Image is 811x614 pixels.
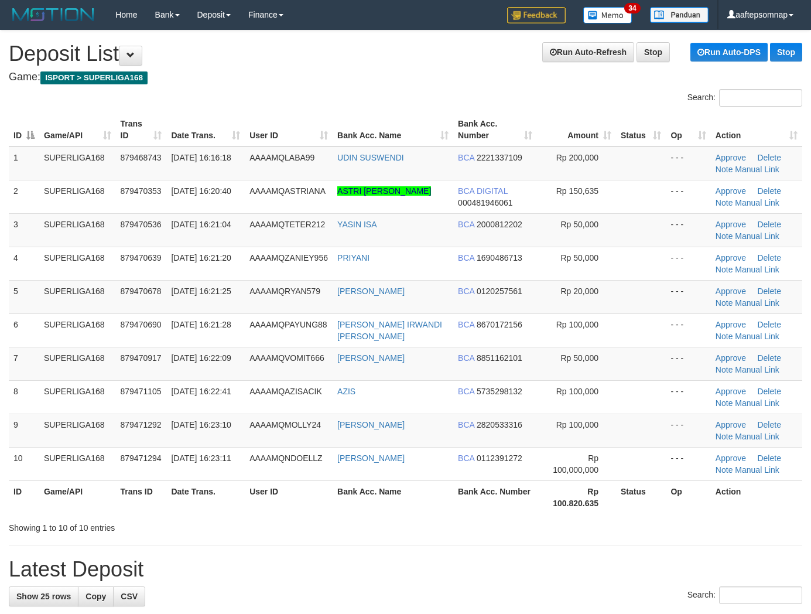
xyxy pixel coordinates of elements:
span: [DATE] 16:21:25 [171,286,231,296]
a: Show 25 rows [9,586,78,606]
span: AAAAMQNDOELLZ [249,453,322,463]
td: - - - [666,247,710,280]
td: - - - [666,380,710,414]
span: AAAAMQLABA99 [249,153,314,162]
span: Rp 50,000 [560,253,598,262]
td: 6 [9,313,39,347]
td: - - - [666,280,710,313]
span: [DATE] 16:16:18 [171,153,231,162]
th: Rp 100.820.635 [537,480,616,514]
span: 879470917 [121,353,162,363]
a: Note [716,432,733,441]
a: Manual Link [735,465,779,475]
a: Approve [716,186,746,196]
a: Note [716,398,733,408]
div: Showing 1 to 10 of 10 entries [9,517,329,534]
span: Show 25 rows [16,592,71,601]
td: - - - [666,213,710,247]
span: ISPORT > SUPERLIGA168 [40,71,148,84]
span: BCA [458,153,474,162]
img: Button%20Memo.svg [583,7,632,23]
a: Note [716,365,733,374]
a: Approve [716,420,746,429]
a: Note [716,465,733,475]
span: Copy 8670172156 to clipboard [477,320,522,329]
span: 879471105 [121,387,162,396]
td: 9 [9,414,39,447]
label: Search: [687,586,802,604]
th: User ID: activate to sort column ascending [245,113,333,146]
td: - - - [666,180,710,213]
span: Rp 100,000,000 [553,453,598,475]
span: [DATE] 16:20:40 [171,186,231,196]
a: Run Auto-Refresh [542,42,634,62]
a: Copy [78,586,114,606]
td: - - - [666,447,710,480]
span: CSV [121,592,138,601]
a: Note [716,265,733,274]
span: AAAAMQMOLLY24 [249,420,321,429]
span: Copy 2000812202 to clipboard [477,220,522,229]
a: Approve [716,453,746,463]
a: [PERSON_NAME] [337,453,405,463]
span: [DATE] 16:23:10 [171,420,231,429]
span: BCA [458,420,474,429]
th: Amount: activate to sort column ascending [537,113,616,146]
span: [DATE] 16:22:41 [171,387,231,396]
span: BCA [458,387,474,396]
span: [DATE] 16:21:04 [171,220,231,229]
a: Note [716,298,733,308]
h4: Game: [9,71,802,83]
a: Approve [716,153,746,162]
th: User ID [245,480,333,514]
a: Stop [770,43,802,62]
span: Copy 8851162101 to clipboard [477,353,522,363]
a: Approve [716,253,746,262]
td: - - - [666,313,710,347]
td: 5 [9,280,39,313]
a: Manual Link [735,365,779,374]
a: Manual Link [735,332,779,341]
a: YASIN ISA [337,220,377,229]
td: SUPERLIGA168 [39,280,116,313]
td: 1 [9,146,39,180]
td: 8 [9,380,39,414]
a: Delete [757,186,781,196]
span: AAAAMQRYAN579 [249,286,320,296]
a: Delete [757,220,781,229]
span: AAAAMQTETER212 [249,220,325,229]
span: Copy 1690486713 to clipboard [477,253,522,262]
th: ID: activate to sort column descending [9,113,39,146]
td: - - - [666,347,710,380]
td: - - - [666,414,710,447]
span: AAAAMQASTRIANA [249,186,326,196]
a: Run Auto-DPS [690,43,768,62]
span: Copy 5735298132 to clipboard [477,387,522,396]
th: Op: activate to sort column ascending [666,113,710,146]
td: SUPERLIGA168 [39,146,116,180]
a: Note [716,231,733,241]
a: Manual Link [735,298,779,308]
span: AAAAMQVOMIT666 [249,353,324,363]
span: Copy 000481946061 to clipboard [458,198,512,207]
span: AAAAMQPAYUNG88 [249,320,327,329]
img: MOTION_logo.png [9,6,98,23]
a: Manual Link [735,165,779,174]
h1: Deposit List [9,42,802,66]
span: Copy 2221337109 to clipboard [477,153,522,162]
input: Search: [719,89,802,107]
span: Copy 0112391272 to clipboard [477,453,522,463]
span: 879470678 [121,286,162,296]
th: Bank Acc. Name: activate to sort column ascending [333,113,453,146]
h1: Latest Deposit [9,558,802,581]
span: [DATE] 16:21:28 [171,320,231,329]
a: Delete [757,453,781,463]
th: Date Trans.: activate to sort column ascending [166,113,245,146]
a: Manual Link [735,198,779,207]
a: Approve [716,387,746,396]
span: Rp 100,000 [556,320,598,329]
a: Approve [716,220,746,229]
th: Trans ID: activate to sort column ascending [116,113,167,146]
td: SUPERLIGA168 [39,414,116,447]
span: Copy 0120257561 to clipboard [477,286,522,296]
